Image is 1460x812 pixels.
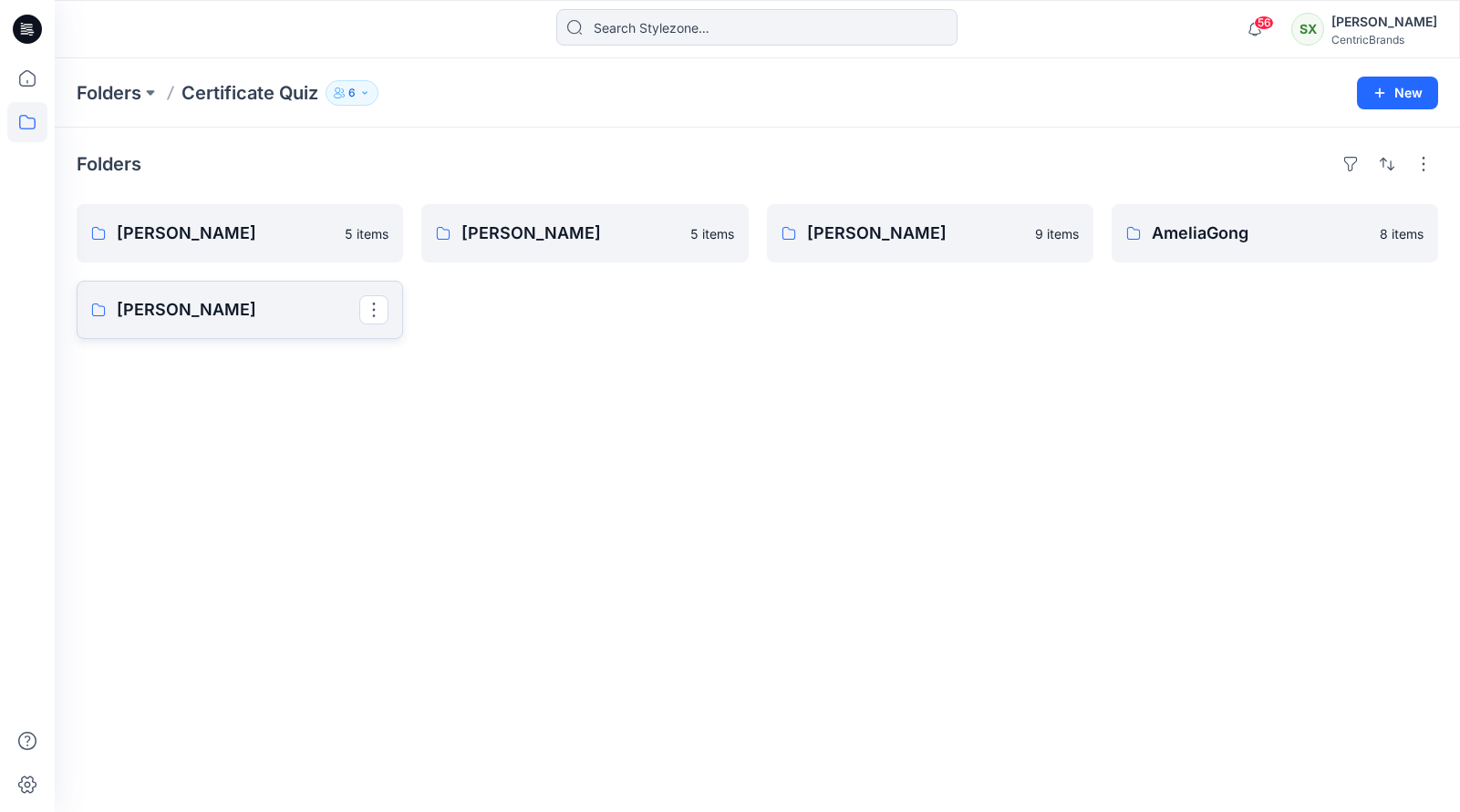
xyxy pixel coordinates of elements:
p: [PERSON_NAME] [807,221,1024,246]
p: 8 items [1380,224,1424,243]
a: Folders [77,80,141,106]
p: 5 items [690,224,734,243]
p: [PERSON_NAME] [461,221,678,246]
div: SX [1291,13,1324,46]
span: 56 [1254,15,1274,30]
button: 6 [326,80,378,106]
a: [PERSON_NAME]5 items [77,204,403,262]
a: [PERSON_NAME] [77,281,403,339]
a: [PERSON_NAME]9 items [767,204,1093,262]
button: New [1357,77,1438,109]
p: [PERSON_NAME] [117,297,359,323]
div: [PERSON_NAME] [1331,11,1437,33]
h4: Folders [77,153,141,175]
p: [PERSON_NAME] [117,221,334,246]
p: AmeliaGong [1152,221,1369,246]
p: Certificate Quiz [181,80,318,106]
a: [PERSON_NAME]5 items [421,204,748,262]
p: 6 [348,83,356,103]
input: Search Stylezone… [556,9,958,46]
a: AmeliaGong8 items [1112,204,1438,262]
div: CentricBrands [1331,33,1437,46]
p: 5 items [345,224,388,243]
p: 9 items [1035,224,1079,243]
